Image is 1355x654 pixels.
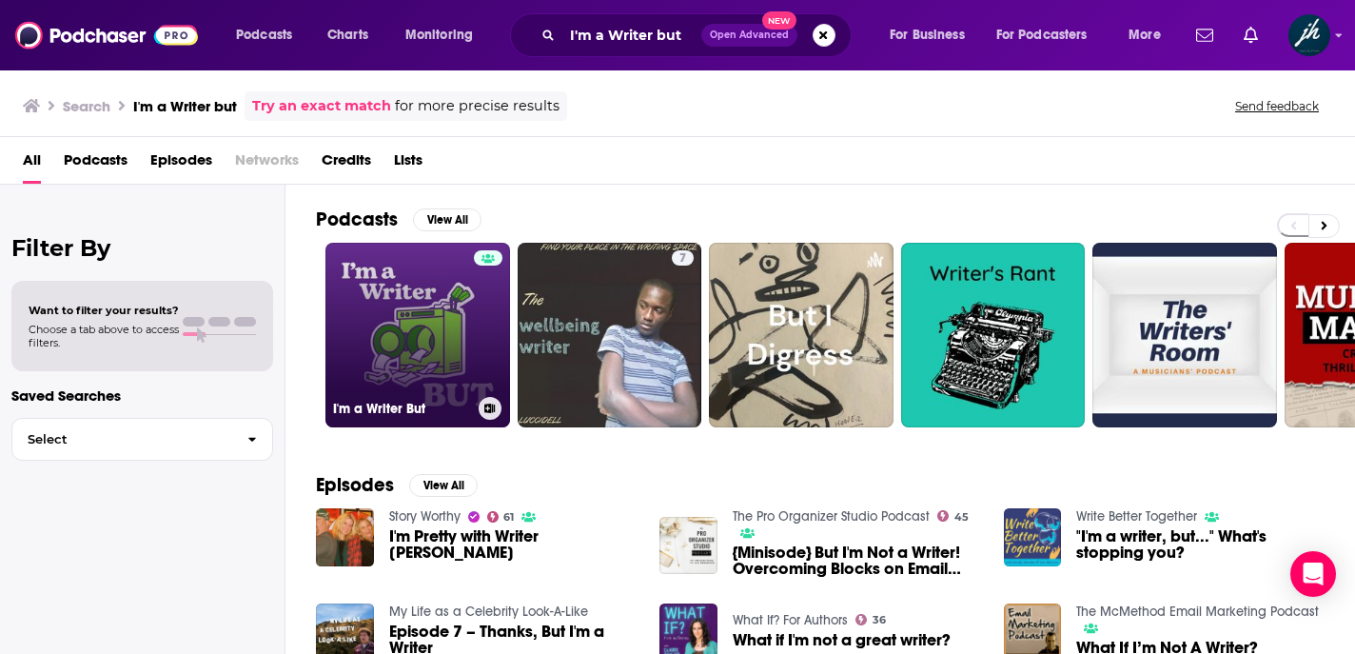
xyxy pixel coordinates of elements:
[518,243,702,427] a: 7
[322,145,371,184] a: Credits
[252,95,391,117] a: Try an exact match
[679,249,686,268] span: 7
[1004,508,1062,566] img: "I'm a writer, but..." What's stopping you?
[327,22,368,49] span: Charts
[876,20,989,50] button: open menu
[389,528,638,561] a: I'm Pretty with Writer Penelope Lombard
[1229,98,1325,114] button: Send feedback
[15,17,198,53] img: Podchaser - Follow, Share and Rate Podcasts
[659,517,717,575] img: {Minisode} But I'm Not a Writer! Overcoming Blocks on Email Marketing
[1288,14,1330,56] span: Logged in as JHPublicRelations
[409,474,478,497] button: View All
[63,97,110,115] h3: Search
[389,508,461,525] a: Story Worthy
[1236,19,1266,51] a: Show notifications dropdown
[325,243,510,427] a: I'm a Writer But
[733,632,951,648] a: What if I'm not a great writer?
[710,30,789,40] span: Open Advanced
[733,612,848,628] a: What If? For Authors
[315,20,380,50] a: Charts
[996,22,1088,49] span: For Podcasters
[392,20,498,50] button: open menu
[395,95,560,117] span: for more precise results
[235,145,299,184] span: Networks
[333,401,471,417] h3: I'm a Writer But
[316,473,478,497] a: EpisodesView All
[1288,14,1330,56] img: User Profile
[528,13,870,57] div: Search podcasts, credits, & more...
[29,323,179,349] span: Choose a tab above to access filters.
[562,20,701,50] input: Search podcasts, credits, & more...
[11,418,273,461] button: Select
[890,22,965,49] span: For Business
[11,234,273,262] h2: Filter By
[503,513,514,522] span: 61
[937,510,969,522] a: 45
[762,11,796,30] span: New
[389,604,588,620] a: My Life as a Celebrity Look-A-Like
[413,208,481,231] button: View All
[1115,20,1185,50] button: open menu
[1076,528,1325,561] a: "I'm a writer, but..." What's stopping you?
[855,614,886,625] a: 36
[223,20,317,50] button: open menu
[316,208,398,231] h2: Podcasts
[389,528,638,561] span: I'm Pretty with Writer [PERSON_NAME]
[23,145,41,184] a: All
[64,145,128,184] a: Podcasts
[733,508,930,525] a: The Pro Organizer Studio Podcast
[316,508,374,566] img: I'm Pretty with Writer Penelope Lombard
[29,304,179,317] span: Want to filter your results?
[150,145,212,184] a: Episodes
[1129,22,1161,49] span: More
[133,97,237,115] h3: I'm a Writer but
[405,22,473,49] span: Monitoring
[701,24,797,47] button: Open AdvancedNew
[873,616,886,624] span: 36
[316,208,481,231] a: PodcastsView All
[672,250,694,266] a: 7
[236,22,292,49] span: Podcasts
[316,473,394,497] h2: Episodes
[954,513,969,522] span: 45
[1188,19,1221,51] a: Show notifications dropdown
[984,20,1115,50] button: open menu
[394,145,422,184] a: Lists
[11,386,273,405] p: Saved Searches
[733,545,981,577] a: {Minisode} But I'm Not a Writer! Overcoming Blocks on Email Marketing
[1288,14,1330,56] button: Show profile menu
[1076,508,1197,525] a: Write Better Together
[1076,604,1319,620] a: The McMethod Email Marketing Podcast
[12,433,232,446] span: Select
[1290,551,1336,597] div: Open Intercom Messenger
[487,511,515,523] a: 61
